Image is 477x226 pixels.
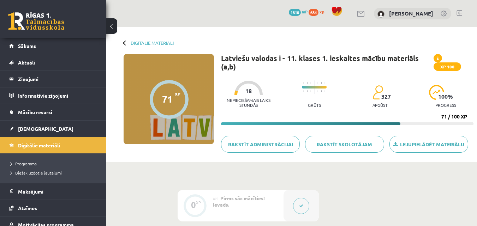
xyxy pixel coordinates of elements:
span: Mācību resursi [18,109,52,115]
span: Biežāk uzdotie jautājumi [11,170,62,176]
span: Aktuāli [18,59,35,66]
img: icon-short-line-57e1e144782c952c97e751825c79c345078a6d821885a25fce030b3d8c18986b.svg [317,82,318,84]
span: Pirms sāc mācīties! Ievads. [213,195,265,208]
span: Atzīmes [18,205,37,211]
a: Digitālie materiāli [9,137,97,153]
a: Rīgas 1. Tālmācības vidusskola [8,12,64,30]
a: Sākums [9,38,97,54]
a: 1810 mP [289,9,308,14]
img: icon-short-line-57e1e144782c952c97e751825c79c345078a6d821885a25fce030b3d8c18986b.svg [303,82,304,84]
span: 1810 [289,9,301,16]
p: Grūts [308,103,321,108]
span: Digitālie materiāli [18,142,60,148]
a: Biežāk uzdotie jautājumi [11,170,99,176]
a: Mācību resursi [9,104,97,120]
span: #1 [213,196,218,201]
span: [DEMOGRAPHIC_DATA] [18,126,73,132]
span: 18 [245,88,252,94]
img: students-c634bb4e5e11cddfef0936a35e636f08e4e9abd3cc4e673bd6f9a4125e45ecb1.svg [372,85,383,100]
img: icon-short-line-57e1e144782c952c97e751825c79c345078a6d821885a25fce030b3d8c18986b.svg [317,90,318,92]
a: Programma [11,160,99,167]
a: Lejupielādēt materiālu [389,136,468,153]
a: Rakstīt skolotājam [305,136,384,153]
p: progress [435,103,456,108]
a: Ziņojumi [9,71,97,87]
span: XP [175,91,180,96]
img: icon-short-line-57e1e144782c952c97e751825c79c345078a6d821885a25fce030b3d8c18986b.svg [310,90,311,92]
h1: Latviešu valodas i - 11. klases 1. ieskaites mācību materiāls (a,b) [221,54,434,71]
a: Aktuāli [9,54,97,71]
span: xp [320,9,324,14]
p: apgūst [372,103,388,108]
img: icon-progress-161ccf0a02000e728c5f80fcf4c31c7af3da0e1684b2b1d7c360e028c24a22f1.svg [429,85,444,100]
img: icon-short-line-57e1e144782c952c97e751825c79c345078a6d821885a25fce030b3d8c18986b.svg [310,82,311,84]
span: Sākums [18,43,36,49]
span: mP [302,9,308,14]
a: Atzīmes [9,200,97,216]
span: 327 [381,93,391,100]
span: Programma [11,161,37,166]
a: 684 xp [309,9,328,14]
img: icon-short-line-57e1e144782c952c97e751825c79c345078a6d821885a25fce030b3d8c18986b.svg [324,82,325,84]
div: XP [196,201,201,204]
legend: Maksājumi [18,183,97,200]
div: 0 [191,202,196,208]
img: icon-short-line-57e1e144782c952c97e751825c79c345078a6d821885a25fce030b3d8c18986b.svg [303,90,304,92]
a: Maksājumi [9,183,97,200]
span: XP 100 [434,62,461,71]
a: Digitālie materiāli [131,40,174,45]
a: [DEMOGRAPHIC_DATA] [9,121,97,137]
img: Megija Kozlova [377,11,384,18]
p: Nepieciešamais laiks stundās [221,98,276,108]
legend: Informatīvie ziņojumi [18,87,97,104]
span: 684 [309,9,318,16]
a: Rakstīt administrācijai [221,136,300,153]
legend: Ziņojumi [18,71,97,87]
span: 100 % [438,93,453,100]
img: icon-short-line-57e1e144782c952c97e751825c79c345078a6d821885a25fce030b3d8c18986b.svg [324,90,325,92]
a: Informatīvie ziņojumi [9,87,97,104]
a: [PERSON_NAME] [389,10,433,17]
div: 71 [162,94,173,104]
